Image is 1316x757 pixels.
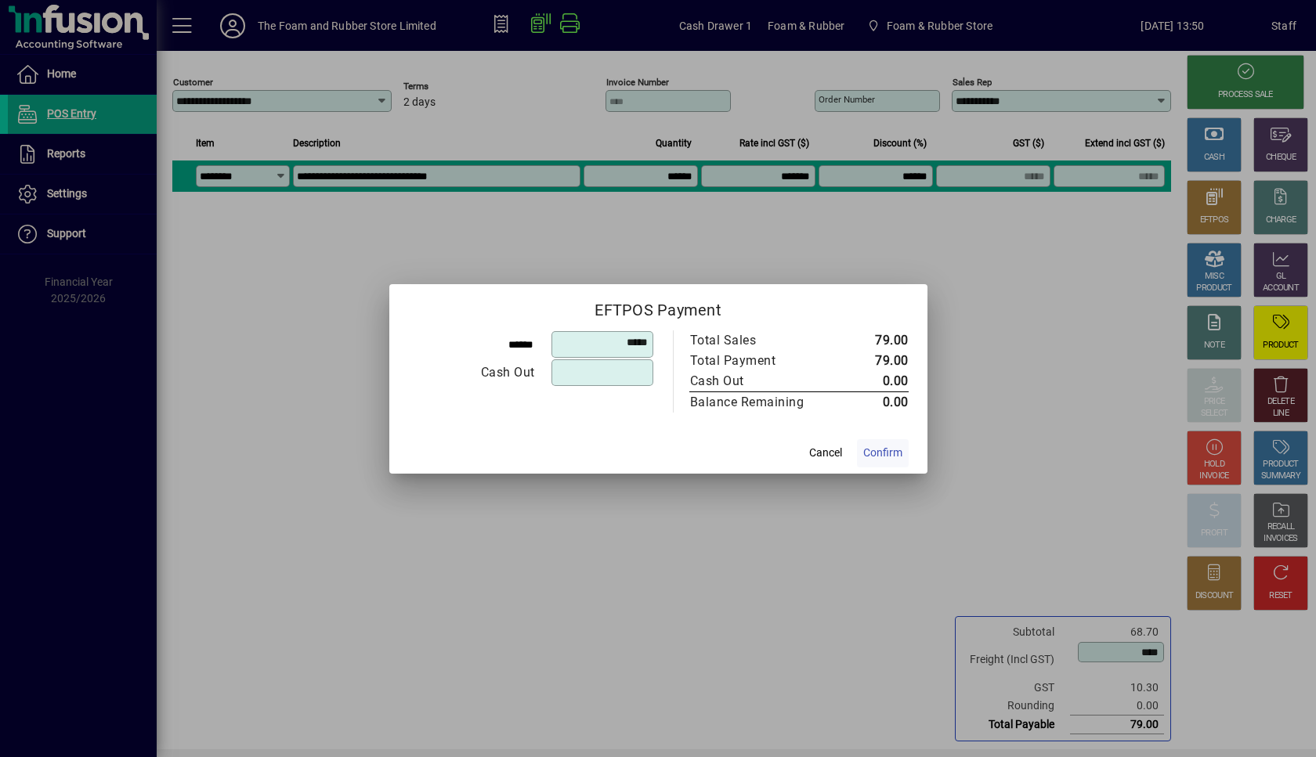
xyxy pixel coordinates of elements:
td: Total Payment [689,351,837,371]
div: Balance Remaining [690,393,822,412]
div: Cash Out [409,363,535,382]
td: 79.00 [837,330,909,351]
td: 0.00 [837,371,909,392]
span: Cancel [809,445,842,461]
td: 0.00 [837,391,909,413]
td: Total Sales [689,330,837,351]
div: Cash Out [690,372,822,391]
button: Confirm [857,439,909,467]
h2: EFTPOS Payment [389,284,927,330]
td: 79.00 [837,351,909,371]
button: Cancel [801,439,851,467]
span: Confirm [863,445,902,461]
